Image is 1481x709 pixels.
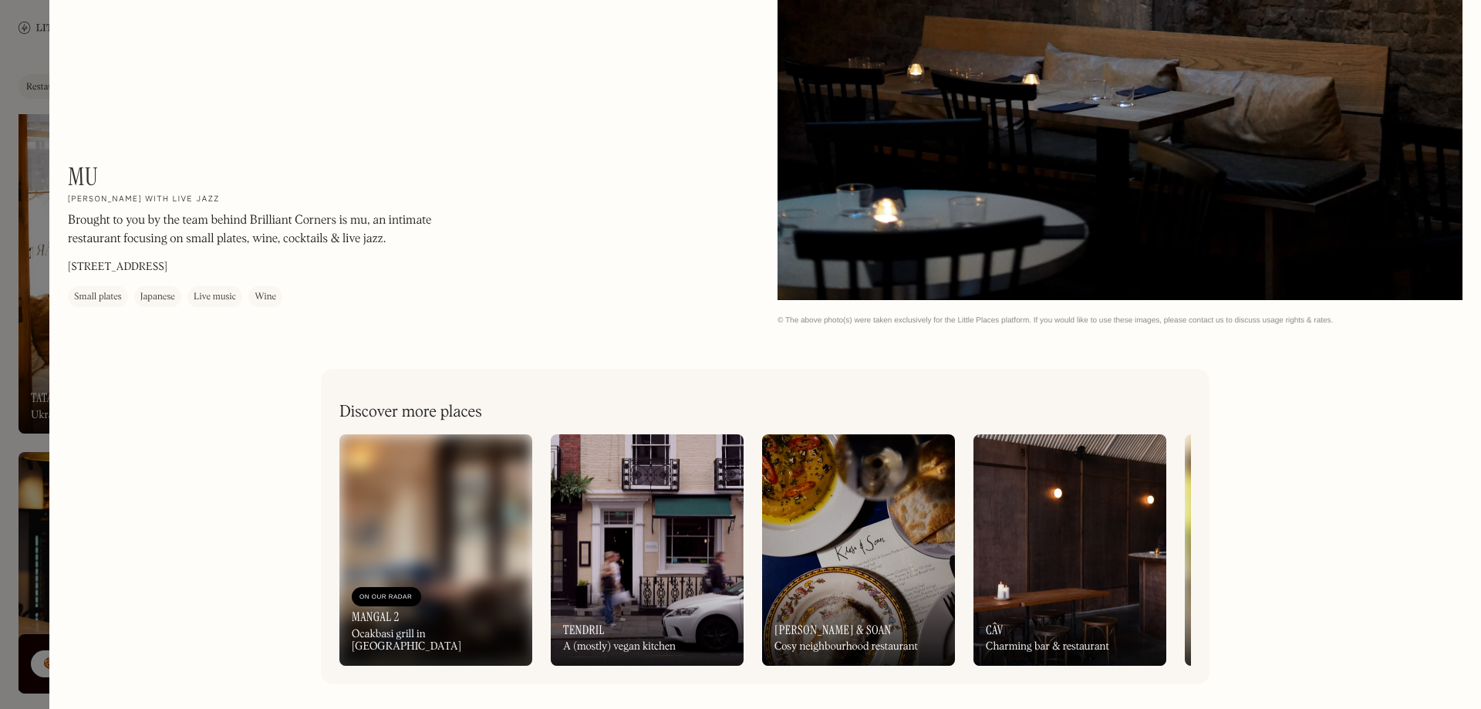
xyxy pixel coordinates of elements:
div: Live music [194,289,236,305]
div: © The above photo(s) were taken exclusively for the Little Places platform. If you would like to ... [778,316,1462,326]
div: On Our Radar [359,589,413,605]
a: [PERSON_NAME] & SoanCosy neighbourhood restaurant [762,434,955,666]
h3: [PERSON_NAME] & Soan [774,623,892,637]
div: Cosy neighbourhood restaurant [774,640,918,653]
div: Charming bar & restaurant [986,640,1109,653]
h2: [PERSON_NAME] with live jazz [68,194,220,205]
h3: Tendril [563,623,605,637]
div: Ocakbasi grill in [GEOGRAPHIC_DATA] [352,628,520,654]
p: Brought to you by the team behind Brilliant Corners is mu, an intimate restaurant focusing on sma... [68,211,484,248]
div: A (mostly) vegan kitchen [563,640,676,653]
h3: Mangal 2 [352,609,400,624]
a: CâvCharming bar & restaurant [973,434,1166,666]
h2: Discover more places [339,403,482,422]
a: On Our RadarMangal 2Ocakbasi grill in [GEOGRAPHIC_DATA] [339,434,532,666]
h1: mu [68,162,98,191]
div: Small plates [74,289,122,305]
div: Wine [255,289,276,305]
a: On Our RadarHoppersFamily-style Sri Lankan & South-Indian inspired food [1185,434,1378,666]
h3: Câv [986,623,1004,637]
a: TendrilA (mostly) vegan kitchen [551,434,744,666]
div: Japanese [140,289,175,305]
p: [STREET_ADDRESS] [68,259,167,275]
